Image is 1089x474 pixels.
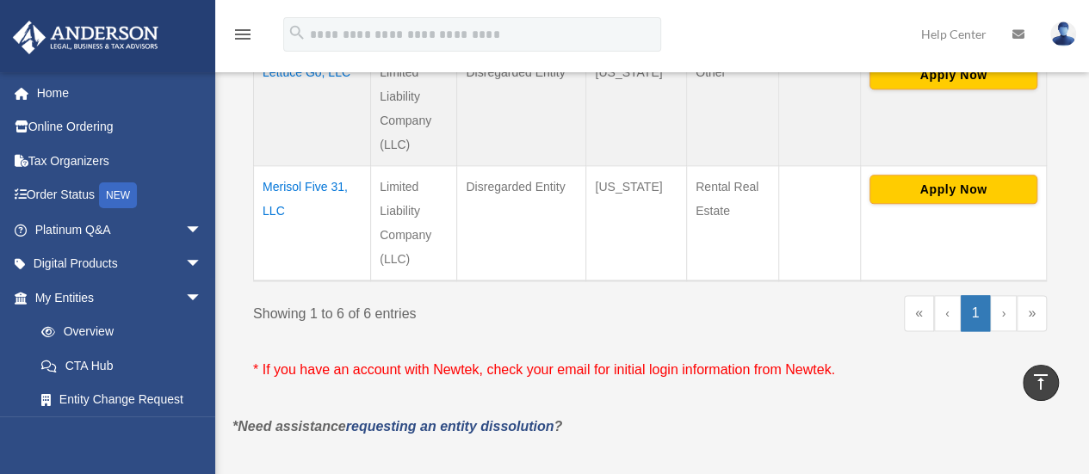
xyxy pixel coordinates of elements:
a: Home [12,76,228,110]
em: *Need assistance ? [232,419,562,434]
a: Next [990,295,1017,331]
img: Anderson Advisors Platinum Portal [8,21,164,54]
a: Platinum Q&Aarrow_drop_down [12,212,228,247]
td: Limited Liability Company (LLC) [371,165,457,280]
a: Last [1017,295,1047,331]
td: Limited Liability Company (LLC) [371,51,457,165]
a: Entity Change Request [24,383,220,417]
a: requesting an entity dissolution [346,419,554,434]
td: Disregarded Entity [457,165,586,280]
td: [US_STATE] [586,51,687,165]
a: My Entitiesarrow_drop_down [12,280,220,315]
a: menu [232,30,253,45]
p: * If you have an account with Newtek, check your email for initial login information from Newtek. [253,358,1047,382]
span: arrow_drop_down [185,280,220,316]
a: Order StatusNEW [12,178,228,213]
a: First [904,295,934,331]
td: [US_STATE] [586,165,687,280]
span: arrow_drop_down [185,212,220,248]
a: vertical_align_top [1023,365,1059,401]
img: User Pic [1050,22,1076,46]
a: Tax Organizers [12,144,228,178]
td: Merisol Five 31, LLC [254,165,371,280]
i: search [288,23,306,42]
div: NEW [99,182,137,208]
a: Online Ordering [12,110,228,145]
td: Lettuce Go, LLC [254,51,371,165]
i: vertical_align_top [1030,372,1051,392]
a: Overview [24,315,211,349]
span: arrow_drop_down [185,247,220,282]
button: Apply Now [869,60,1037,89]
div: Showing 1 to 6 of 6 entries [253,295,637,326]
a: CTA Hub [24,348,220,383]
a: Digital Productsarrow_drop_down [12,247,228,281]
button: Apply Now [869,175,1037,204]
i: menu [232,24,253,45]
a: 1 [961,295,991,331]
td: Rental Real Estate [687,165,779,280]
td: Other [687,51,779,165]
td: Disregarded Entity [457,51,586,165]
a: Previous [934,295,961,331]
